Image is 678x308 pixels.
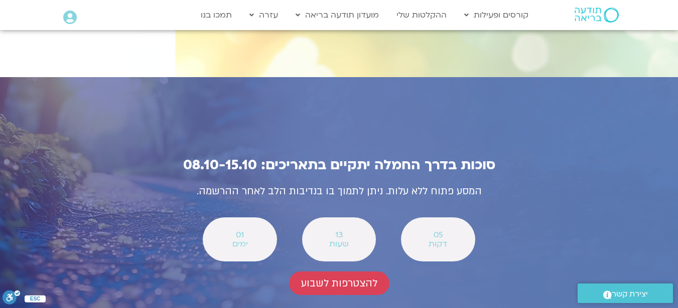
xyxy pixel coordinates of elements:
span: 13 [315,230,363,239]
span: 05 [414,230,462,239]
span: 01 [216,230,263,239]
img: תודעה בריאה [575,8,619,23]
a: עזרה [244,6,283,25]
span: ימים [216,239,263,248]
h2: סוכות בדרך החמלה יתקיים בתאריכים: 08.10-15.10 [118,157,560,173]
a: מועדון תודעה בריאה [291,6,384,25]
p: המסע פתוח ללא עלות. ניתן לתמוך בו בנדיבות הלב לאחר ההרשמה. [118,183,560,200]
span: יצירת קשר [612,287,648,301]
span: שעות [315,239,363,248]
span: דקות [414,239,462,248]
span: להצטרפות לשבוע [301,277,377,289]
a: תמכו בנו [196,6,237,25]
a: קורסים ופעילות [459,6,533,25]
a: יצירת קשר [578,283,673,303]
a: להצטרפות לשבוע [289,271,389,295]
a: ההקלטות שלי [391,6,452,25]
